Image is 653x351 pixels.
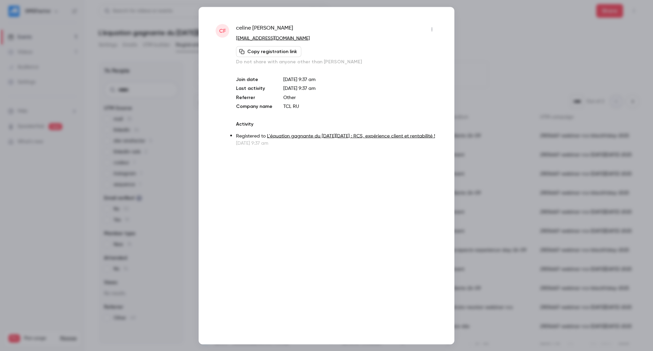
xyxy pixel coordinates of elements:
[236,140,437,146] p: [DATE] 9:37 am
[283,103,437,110] p: TCL RU
[236,24,293,35] span: celine [PERSON_NAME]
[236,132,437,140] p: Registered to
[283,94,437,101] p: Other
[236,121,437,127] p: Activity
[236,85,272,92] p: Last activity
[283,86,316,91] span: [DATE] 9:37 am
[236,76,272,83] p: Join date
[236,58,437,65] p: Do not share with anyone other than [PERSON_NAME]
[236,103,272,110] p: Company name
[236,46,301,57] button: Copy registration link
[236,94,272,101] p: Referrer
[219,27,226,35] span: cf
[283,76,437,83] p: [DATE] 9:37 am
[267,133,435,138] a: L'équation gagnante du [DATE][DATE] : RCS, expérience client et rentabilité !
[236,36,310,41] a: [EMAIL_ADDRESS][DOMAIN_NAME]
